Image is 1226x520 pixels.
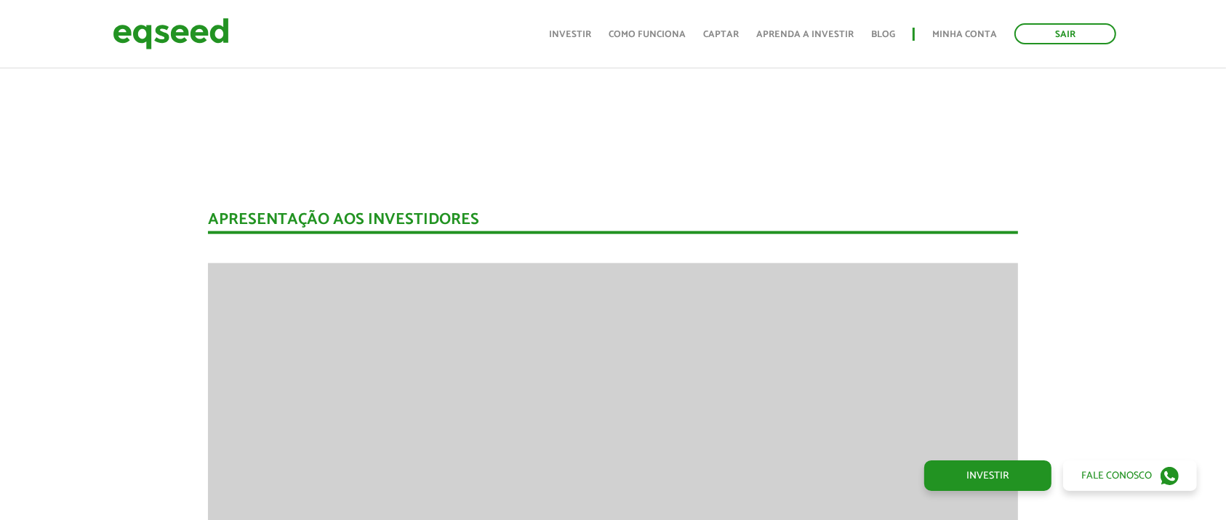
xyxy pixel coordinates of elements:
a: Aprenda a investir [756,30,854,39]
a: Como funciona [609,30,686,39]
a: Minha conta [932,30,997,39]
a: Investir [549,30,591,39]
img: EqSeed [113,15,229,53]
div: Apresentação aos investidores [208,212,1018,234]
a: Investir [924,460,1051,491]
a: Sair [1014,23,1116,44]
a: Blog [871,30,895,39]
a: Captar [703,30,739,39]
a: Fale conosco [1063,460,1197,491]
